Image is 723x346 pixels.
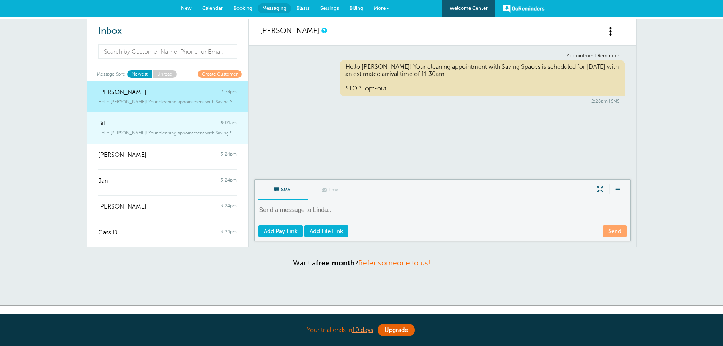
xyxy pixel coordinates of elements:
[321,28,326,33] a: This is a history of all communications between GoReminders and your customer.
[264,180,302,198] span: SMS
[202,5,223,11] span: Calendar
[350,5,363,11] span: Billing
[97,70,125,77] span: Message Sort:
[258,225,303,237] a: Add Pay Link
[221,229,237,236] span: 3:24pm
[340,60,625,96] div: Hello [PERSON_NAME]! Your cleaning appointment with Saving Spaces is scheduled for [DATE] with an...
[98,203,146,210] span: [PERSON_NAME]
[262,5,287,11] span: Messaging
[603,225,627,237] a: Send
[260,26,320,35] a: [PERSON_NAME]
[352,327,373,333] a: 10 days
[98,99,237,104] span: Hello [PERSON_NAME]! Your cleaning appointment with Saving Spaces is scheduled for
[152,70,177,77] a: Unread
[87,259,637,267] p: Want a ?
[98,44,238,59] input: Search by Customer Name, Phone, or Email
[221,89,237,96] span: 2:28pm
[258,3,291,13] a: Messaging
[98,152,146,159] span: [PERSON_NAME]
[221,177,237,185] span: 3:24pm
[221,203,237,210] span: 3:24pm
[87,221,248,247] a: Cass D 3:24pm
[98,130,237,136] span: Hello [PERSON_NAME]! Your cleaning appointment with Saving Spaces is scheduled for t
[221,120,237,127] span: 9:01am
[87,144,248,169] a: [PERSON_NAME] 3:24pm
[308,180,357,200] label: This customer does not have an email address.
[374,5,386,11] span: More
[221,152,237,159] span: 3:24pm
[98,120,107,127] span: Bill
[98,229,117,236] span: Cass D
[98,26,237,37] h2: Inbox
[198,70,242,77] a: Create Customer
[264,228,298,234] span: Add Pay Link
[181,5,192,11] span: New
[358,259,430,267] a: Refer someone to us!
[310,228,343,234] span: Add File Link
[266,53,619,59] div: Appointment Reminder
[87,169,248,195] a: Jan 3:24pm
[266,98,619,104] div: 2:28pm | SMS
[98,177,108,185] span: Jan
[313,180,351,198] span: Email
[87,195,248,221] a: [PERSON_NAME] 3:24pm
[127,70,152,77] a: Newest
[378,324,415,336] a: Upgrade
[296,5,310,11] span: Blasts
[98,89,146,96] span: [PERSON_NAME]
[87,112,248,144] a: Bill 9:01am Hello [PERSON_NAME]! Your cleaning appointment with Saving Spaces is scheduled for t
[172,322,551,338] div: Your trial ends in .
[233,5,252,11] span: Booking
[87,81,248,112] a: [PERSON_NAME] 2:28pm Hello [PERSON_NAME]! Your cleaning appointment with Saving Spaces is schedul...
[320,5,339,11] span: Settings
[316,259,355,267] strong: free month
[304,225,348,237] a: Add File Link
